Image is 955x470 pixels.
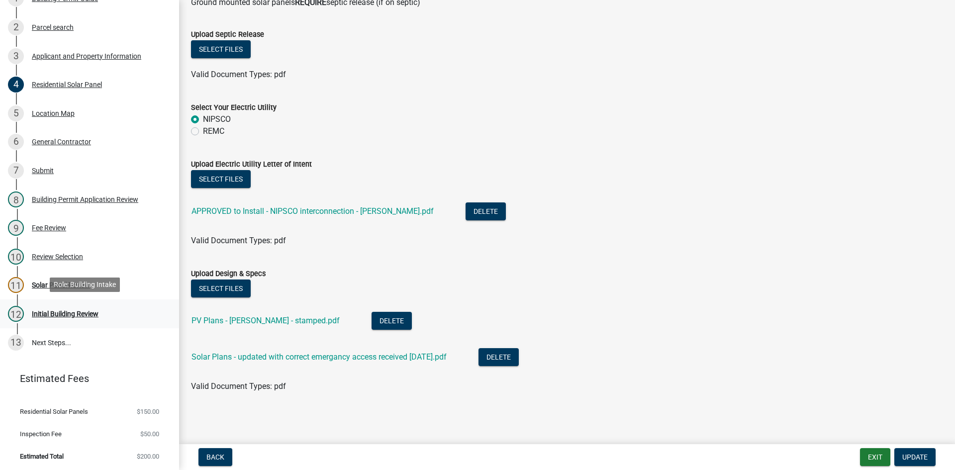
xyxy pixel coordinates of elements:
button: Select files [191,170,251,188]
div: 3 [8,48,24,64]
div: Initial Building Review [32,310,98,317]
label: Select Your Electric Utility [191,104,277,111]
div: General Contractor [32,138,91,145]
wm-modal-confirm: Delete Document [372,317,412,326]
div: 9 [8,220,24,236]
span: Residential Solar Panels [20,408,88,415]
span: Back [206,453,224,461]
div: 11 [8,277,24,293]
div: Applicant and Property Information [32,53,141,60]
a: Solar Plans - updated with correct emergancy access received [DATE].pdf [191,352,447,362]
button: Delete [466,202,506,220]
div: 12 [8,306,24,322]
span: $200.00 [137,453,159,460]
label: Upload Design & Specs [191,271,266,278]
button: Delete [372,312,412,330]
label: Upload Electric Utility Letter of Intent [191,161,312,168]
button: Back [198,448,232,466]
button: Exit [860,448,890,466]
span: Valid Document Types: pdf [191,381,286,391]
div: 2 [8,19,24,35]
div: Location Map [32,110,75,117]
span: Estimated Total [20,453,64,460]
div: 5 [8,105,24,121]
span: $150.00 [137,408,159,415]
wm-modal-confirm: Delete Document [478,353,519,363]
span: $50.00 [140,431,159,437]
span: Inspection Fee [20,431,62,437]
span: Valid Document Types: pdf [191,236,286,245]
div: 8 [8,191,24,207]
a: APPROVED to Install - NIPSCO interconnection - [PERSON_NAME].pdf [191,206,434,216]
div: Submit [32,167,54,174]
span: Valid Document Types: pdf [191,70,286,79]
button: Select files [191,280,251,297]
wm-modal-confirm: Delete Document [466,207,506,217]
button: Select files [191,40,251,58]
div: Fee Review [32,224,66,231]
div: Parcel search [32,24,74,31]
div: 6 [8,134,24,150]
button: Update [894,448,936,466]
div: Solar Panel Review [32,282,90,288]
div: 10 [8,249,24,265]
div: 4 [8,77,24,93]
label: REMC [203,125,224,137]
a: Estimated Fees [8,369,163,388]
div: 7 [8,163,24,179]
div: Role: Building Intake [50,278,120,292]
label: NIPSCO [203,113,231,125]
a: PV Plans - [PERSON_NAME] - stamped.pdf [191,316,340,325]
span: Update [902,453,928,461]
div: Residential Solar Panel [32,81,102,88]
button: Delete [478,348,519,366]
div: 13 [8,335,24,351]
label: Upload Septic Release [191,31,264,38]
div: Review Selection [32,253,83,260]
div: Building Permit Application Review [32,196,138,203]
